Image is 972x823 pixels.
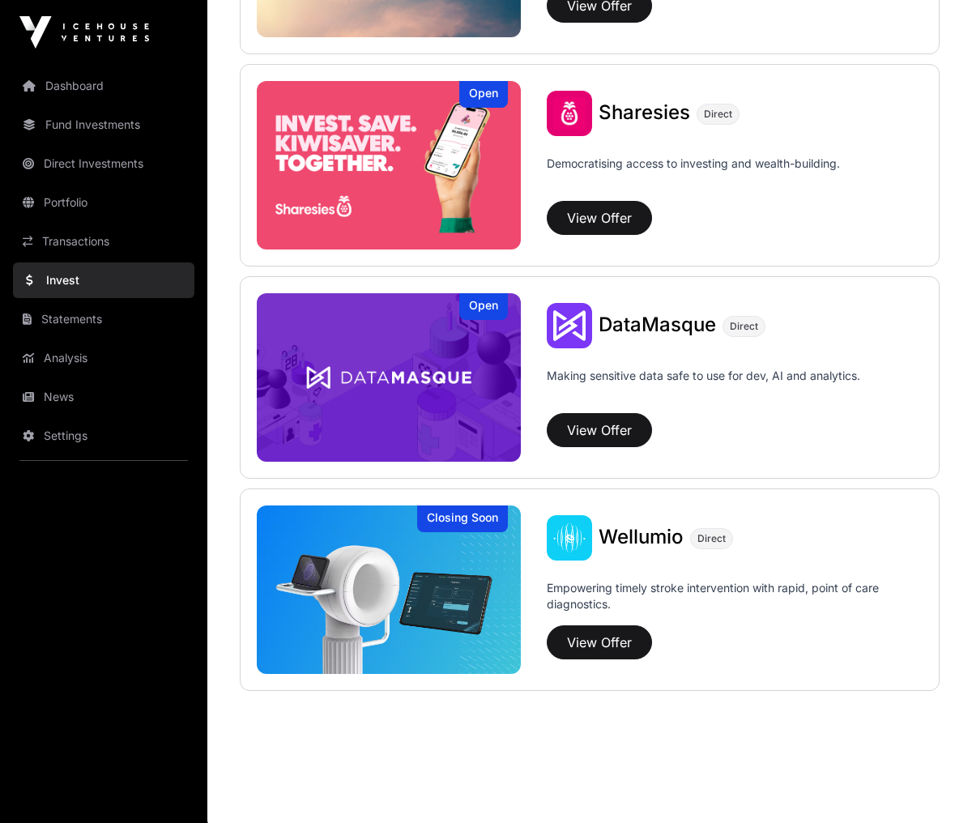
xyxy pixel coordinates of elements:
[13,107,194,143] a: Fund Investments
[257,81,521,249] a: SharesiesOpen
[13,340,194,376] a: Analysis
[257,81,521,249] img: Sharesies
[13,262,194,298] a: Invest
[599,100,690,124] span: Sharesies
[599,315,716,336] a: DataMasque
[599,525,684,548] span: Wellumio
[547,515,592,561] img: Wellumio
[257,293,521,462] img: DataMasque
[547,303,592,348] img: DataMasque
[547,580,923,619] p: Empowering timely stroke intervention with rapid, point of care diagnostics.
[547,201,652,235] button: View Offer
[547,625,652,659] button: View Offer
[704,108,732,121] span: Direct
[730,320,758,333] span: Direct
[547,368,860,407] p: Making sensitive data safe to use for dev, AI and analytics.
[891,745,972,823] iframe: Chat Widget
[13,224,194,259] a: Transactions
[13,68,194,104] a: Dashboard
[257,505,521,674] img: Wellumio
[459,293,508,320] div: Open
[459,81,508,108] div: Open
[599,313,716,336] span: DataMasque
[547,156,840,194] p: Democratising access to investing and wealth-building.
[13,301,194,337] a: Statements
[417,505,508,532] div: Closing Soon
[13,418,194,454] a: Settings
[13,146,194,181] a: Direct Investments
[19,16,149,49] img: Icehouse Ventures Logo
[599,527,684,548] a: Wellumio
[13,185,194,220] a: Portfolio
[257,293,521,462] a: DataMasqueOpen
[547,91,592,136] img: Sharesies
[697,532,726,545] span: Direct
[599,103,690,124] a: Sharesies
[13,379,194,415] a: News
[547,413,652,447] button: View Offer
[257,505,521,674] a: WellumioClosing Soon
